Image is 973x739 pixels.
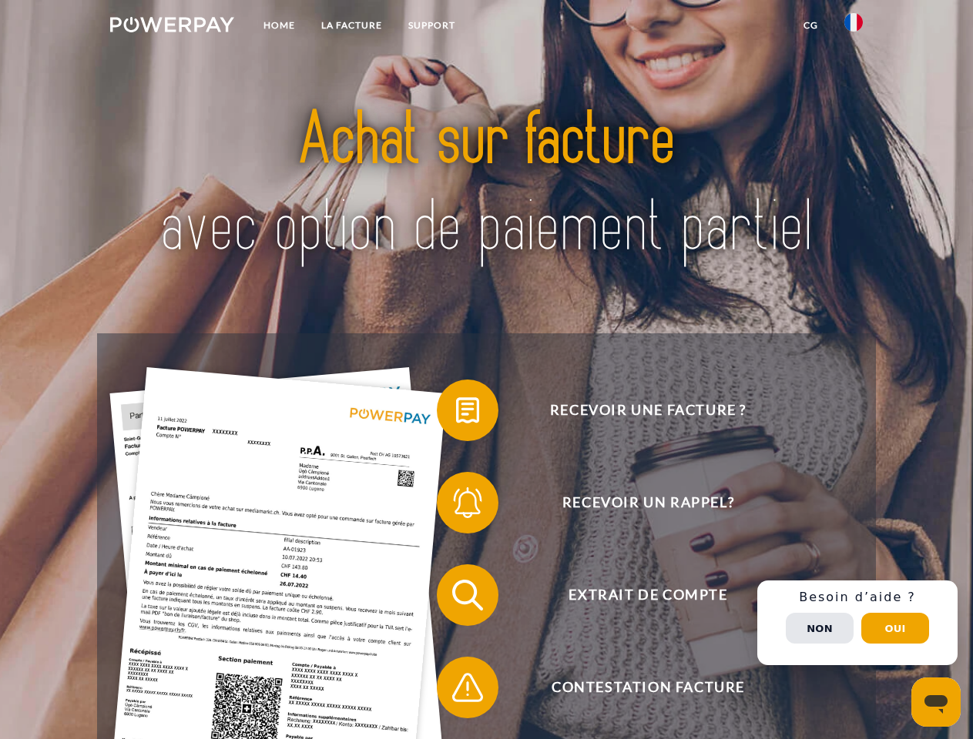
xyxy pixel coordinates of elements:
button: Non [786,613,854,644]
div: Schnellhilfe [757,580,958,665]
span: Recevoir une facture ? [459,380,837,441]
img: qb_bell.svg [448,483,487,522]
img: qb_warning.svg [448,668,487,707]
img: fr [844,13,863,32]
a: Support [395,12,468,39]
iframe: Bouton de lancement de la fenêtre de messagerie [911,677,961,727]
a: Home [250,12,308,39]
h3: Besoin d’aide ? [767,590,948,605]
img: title-powerpay_fr.svg [147,74,826,295]
span: Extrait de compte [459,564,837,626]
a: LA FACTURE [308,12,395,39]
button: Oui [861,613,929,644]
button: Contestation Facture [437,657,837,718]
span: Contestation Facture [459,657,837,718]
img: logo-powerpay-white.svg [110,17,234,32]
img: qb_search.svg [448,576,487,614]
img: qb_bill.svg [448,391,487,430]
a: CG [790,12,831,39]
button: Recevoir une facture ? [437,380,837,441]
span: Recevoir un rappel? [459,472,837,533]
button: Recevoir un rappel? [437,472,837,533]
button: Extrait de compte [437,564,837,626]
